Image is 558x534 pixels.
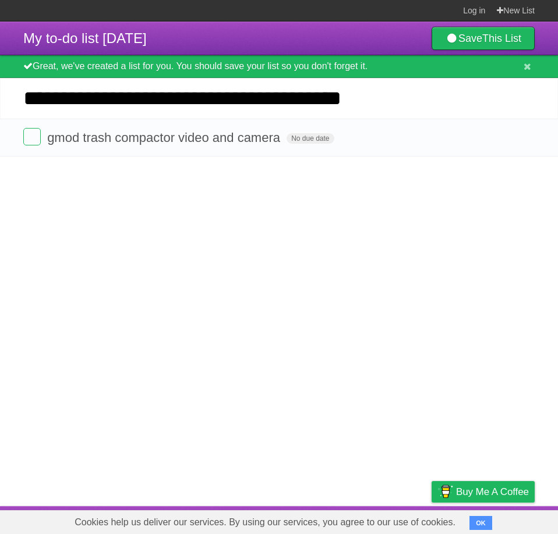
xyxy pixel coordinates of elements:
[377,509,402,531] a: Terms
[287,133,334,144] span: No due date
[456,482,529,502] span: Buy me a coffee
[469,516,492,530] button: OK
[432,481,535,503] a: Buy me a coffee
[315,509,362,531] a: Developers
[63,511,467,534] span: Cookies help us deliver our services. By using our services, you agree to our use of cookies.
[482,33,521,44] b: This List
[277,509,301,531] a: About
[432,27,535,50] a: SaveThis List
[47,130,283,145] span: gmod trash compactor video and camera
[437,482,453,501] img: Buy me a coffee
[461,509,535,531] a: Suggest a feature
[23,30,147,46] span: My to-do list [DATE]
[23,128,41,145] label: Done
[416,509,447,531] a: Privacy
